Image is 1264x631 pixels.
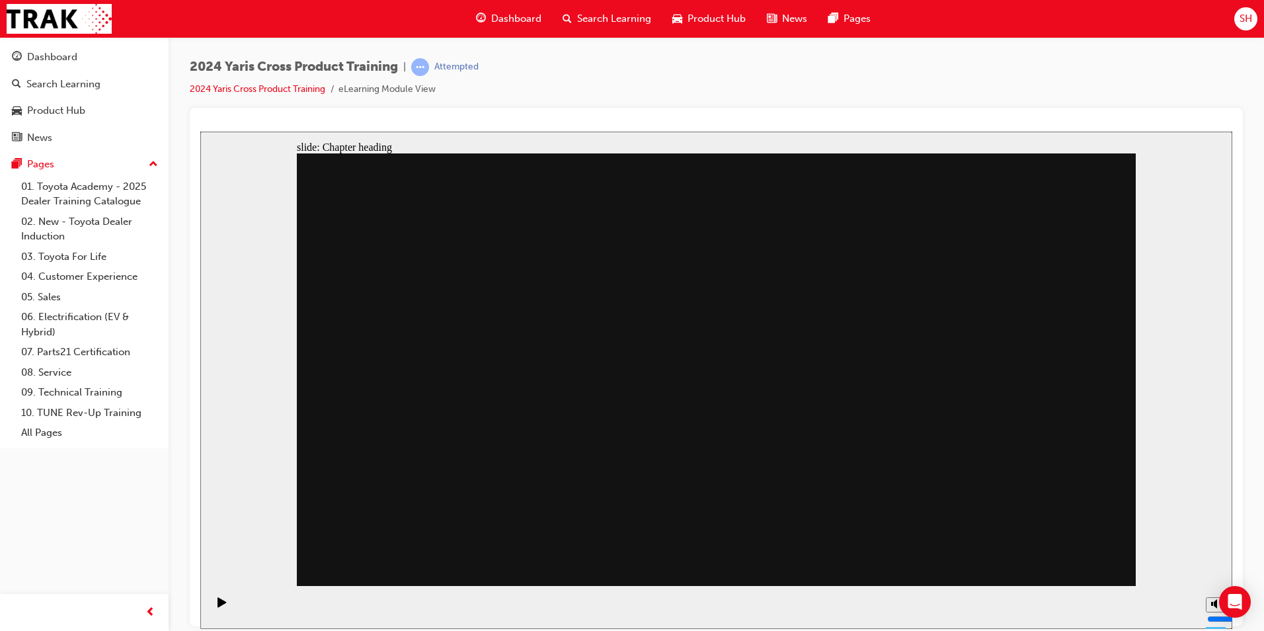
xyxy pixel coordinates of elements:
[190,83,325,95] a: 2024 Yaris Cross Product Training
[7,465,29,487] button: Play (Ctrl+Alt+P)
[5,126,163,150] a: News
[577,11,651,26] span: Search Learning
[12,52,22,63] span: guage-icon
[26,77,100,92] div: Search Learning
[5,45,163,69] a: Dashboard
[465,5,552,32] a: guage-iconDashboard
[16,267,163,287] a: 04. Customer Experience
[688,11,746,26] span: Product Hub
[5,72,163,97] a: Search Learning
[999,454,1025,497] div: misc controls
[16,382,163,403] a: 09. Technical Training
[5,152,163,177] button: Pages
[434,61,479,73] div: Attempted
[403,60,406,75] span: |
[16,177,163,212] a: 01. Toyota Academy - 2025 Dealer Training Catalogue
[16,362,163,383] a: 08. Service
[16,342,163,362] a: 07. Parts21 Certification
[27,157,54,172] div: Pages
[1007,482,1092,493] input: volume
[7,454,29,497] div: playback controls
[476,11,486,27] span: guage-icon
[149,156,158,173] span: up-icon
[844,11,871,26] span: Pages
[7,4,112,34] img: Trak
[16,247,163,267] a: 03. Toyota For Life
[12,132,22,144] span: news-icon
[552,5,662,32] a: search-iconSearch Learning
[145,605,155,621] span: prev-icon
[12,105,22,117] span: car-icon
[1006,466,1027,481] button: Mute (Ctrl+Alt+M)
[662,5,756,32] a: car-iconProduct Hub
[782,11,807,26] span: News
[1234,7,1257,30] button: SH
[563,11,572,27] span: search-icon
[16,287,163,308] a: 05. Sales
[16,307,163,342] a: 06. Electrification (EV & Hybrid)
[828,11,838,27] span: pages-icon
[5,99,163,123] a: Product Hub
[16,403,163,423] a: 10. TUNE Rev-Up Training
[1219,586,1251,618] div: Open Intercom Messenger
[27,130,52,146] div: News
[12,79,21,91] span: search-icon
[411,58,429,76] span: learningRecordVerb_ATTEMPT-icon
[12,159,22,171] span: pages-icon
[16,423,163,443] a: All Pages
[491,11,541,26] span: Dashboard
[818,5,881,32] a: pages-iconPages
[16,212,163,247] a: 02. New - Toyota Dealer Induction
[338,82,436,97] li: eLearning Module View
[1240,11,1252,26] span: SH
[756,5,818,32] a: news-iconNews
[672,11,682,27] span: car-icon
[767,11,777,27] span: news-icon
[27,50,77,65] div: Dashboard
[27,103,85,118] div: Product Hub
[5,42,163,152] button: DashboardSearch LearningProduct HubNews
[190,60,398,75] span: 2024 Yaris Cross Product Training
